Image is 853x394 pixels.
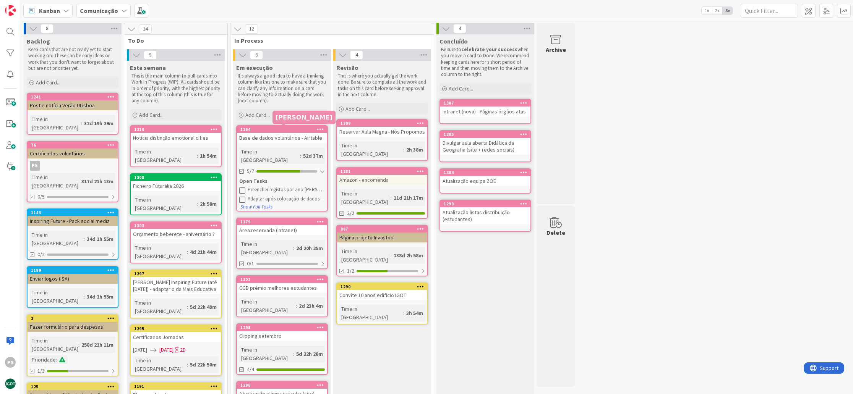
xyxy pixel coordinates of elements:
[28,274,118,284] div: Enviar logos (ISA)
[347,209,354,217] span: 2/2
[131,332,221,342] div: Certificados Jornadas
[131,270,221,277] div: 1297
[31,210,118,215] div: 1143
[347,267,354,275] span: 1/2
[293,350,294,358] span: :
[236,275,328,317] a: 1302CGD prémio melhores estudantesTime in [GEOGRAPHIC_DATA]:2d 23h 4m
[56,355,57,364] span: :
[84,235,85,243] span: :
[85,235,115,243] div: 34d 1h 55m
[440,131,530,138] div: 1305
[78,341,79,349] span: :
[131,222,221,239] div: 1303Orçamento beberete - aniversário ?
[128,37,218,44] span: To Do
[336,119,428,161] a: 1309Reservar Aula Magna - Nós PropomosTime in [GEOGRAPHIC_DATA]:2h 38m
[131,383,221,390] div: 1191
[341,121,427,126] div: 1309
[240,325,327,330] div: 1298
[134,127,221,132] div: 1310
[131,325,221,342] div: 1295Certificados Jornadas
[439,37,468,45] span: Concluído
[139,24,152,34] span: 14
[30,231,84,247] div: Time in [GEOGRAPHIC_DATA]
[300,152,301,160] span: :
[336,64,358,71] span: Revisão
[28,267,118,274] div: 1199
[239,147,300,164] div: Time in [GEOGRAPHIC_DATA]
[28,142,118,149] div: 76
[440,100,530,107] div: 1307
[28,383,118,390] div: 125
[240,203,273,211] button: Show Full Tasks
[449,85,473,92] span: Add Card...
[133,299,187,315] div: Time in [GEOGRAPHIC_DATA]
[131,270,221,294] div: 1297[PERSON_NAME] Inspiring Future (até [DATE]) - adaptar o da Mais Educativa
[130,64,166,71] span: Esta semana
[28,149,118,158] div: Certificados voluntários
[198,200,219,208] div: 2h 58m
[37,250,45,258] span: 0/2
[131,181,221,191] div: Ficheiro Futurália 2026
[248,187,325,193] div: Preencher registos por ano [PERSON_NAME] (uma linha por estudante/atividade) e horas do turno
[440,176,530,186] div: Atualização equipa ZOE
[28,267,118,284] div: 1199Enviar logos (ISA)
[341,284,427,289] div: 1290
[392,194,425,202] div: 11d 21h 17m
[131,126,221,143] div: 1310Notícia distinção emotional cities
[5,378,16,389] img: avatar
[440,200,530,207] div: 1299
[28,47,117,71] p: Keep cards that are not ready yet to start working on. These can be early ideas or work that you ...
[180,346,186,354] div: 2D
[337,233,427,242] div: Página projeto Invastop
[236,218,328,269] a: 1179Área reservada (intranet)Time in [GEOGRAPHIC_DATA]:2d 20h 25m0/1
[293,244,294,252] span: :
[78,177,79,186] span: :
[131,126,221,133] div: 1310
[741,4,798,18] input: Quick Filter...
[240,383,327,388] div: 1296
[144,50,157,60] span: 9
[28,142,118,158] div: 76Certificados voluntários
[187,360,188,369] span: :
[341,169,427,174] div: 1281
[5,5,16,16] img: Visit kanbanzone.com
[439,168,531,194] a: 1304Atualização equipa ZOE
[294,244,325,252] div: 2d 20h 25m
[36,79,60,86] span: Add Card...
[247,167,254,175] span: 5/7
[391,194,392,202] span: :
[237,218,327,235] div: 1179Área reservada (intranet)
[28,209,118,216] div: 1143
[237,126,327,133] div: 1264
[247,260,254,268] span: 0/1
[240,277,327,282] div: 1302
[337,226,427,233] div: 987
[301,152,325,160] div: 52d 37m
[237,324,327,341] div: 1298Clipping setembro
[337,226,427,242] div: 987Página projeto Invastop
[133,356,187,373] div: Time in [GEOGRAPHIC_DATA]
[439,99,531,124] a: 1307Intranet (nova) - Páginas órgãos atas
[131,133,221,143] div: Notícia distinção emotional cities
[236,125,328,212] a: 1264Base de dados voluntários - AirtableTime in [GEOGRAPHIC_DATA]:52d 37m5/7Open TasksPreencher r...
[131,277,221,294] div: [PERSON_NAME] Inspiring Future (até [DATE]) - adaptar o da Mais Educativa
[30,336,78,353] div: Time in [GEOGRAPHIC_DATA]
[237,126,327,143] div: 1264Base de dados voluntários - Airtable
[134,271,221,276] div: 1297
[237,283,327,293] div: CGD prémio melhores estudantes
[234,37,424,44] span: In Process
[391,251,392,260] span: :
[337,168,427,185] div: 1281Amazon - encomenda
[139,111,164,118] span: Add Card...
[79,177,115,186] div: 317d 21h 13m
[440,138,530,155] div: Divulgar aula aberta Didática da Geografia (site + redes sociais)
[197,152,198,160] span: :
[337,283,427,290] div: 1290
[237,218,327,225] div: 1179
[722,7,733,15] span: 3x
[188,360,219,369] div: 5d 22h 50m
[80,7,118,15] b: Comunicação
[440,207,530,224] div: Atualização listas distribuição (estudantes)
[27,141,118,202] a: 76Certificados voluntáriosPSTime in [GEOGRAPHIC_DATA]:317d 21h 13m0/5
[28,209,118,226] div: 1143Inspiring Future - Pack social media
